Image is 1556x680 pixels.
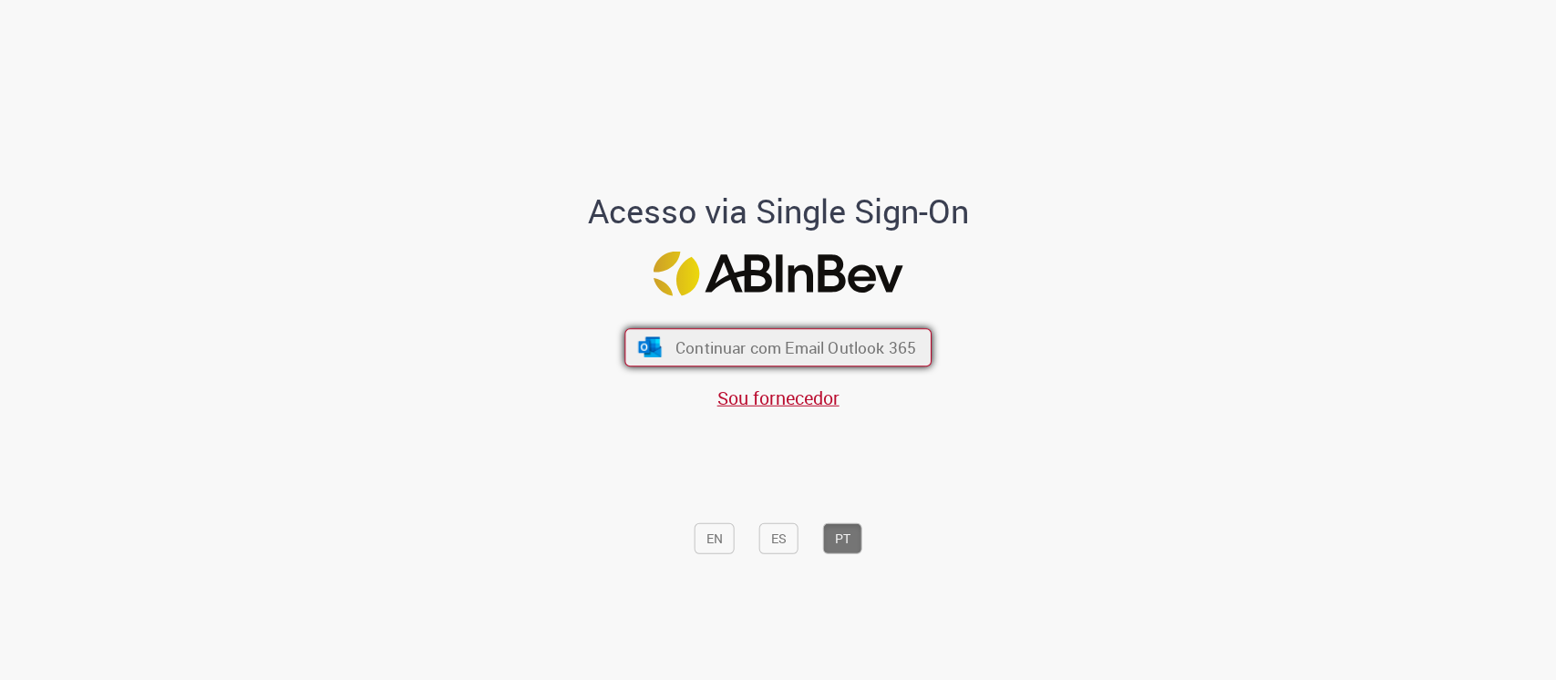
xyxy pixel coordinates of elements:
[636,336,663,356] img: ícone Azure/Microsoft 360
[624,328,932,366] button: ícone Azure/Microsoft 360 Continuar com Email Outlook 365
[695,522,735,553] button: EN
[525,193,1031,230] h1: Acesso via Single Sign-On
[654,251,903,295] img: Logo ABInBev
[823,522,862,553] button: PT
[759,522,799,553] button: ES
[675,336,916,357] span: Continuar com Email Outlook 365
[717,385,840,409] a: Sou fornecedor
